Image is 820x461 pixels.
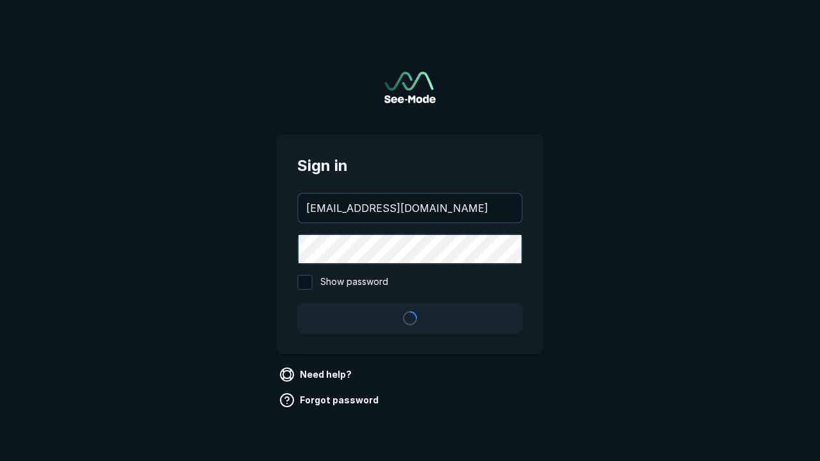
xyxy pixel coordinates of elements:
a: Go to sign in [384,72,436,103]
span: Show password [320,275,388,290]
img: See-Mode Logo [384,72,436,103]
a: Forgot password [277,390,384,410]
a: Need help? [277,364,357,385]
input: your@email.com [299,194,521,222]
span: Sign in [297,154,523,177]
